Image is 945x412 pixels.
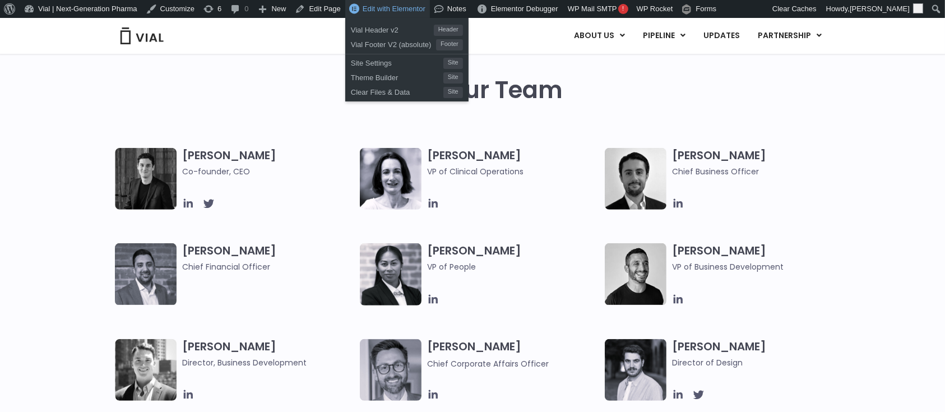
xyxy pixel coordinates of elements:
[382,77,563,104] h2: Meet Our Team
[618,4,628,14] span: !
[427,358,549,369] span: Chief Corporate Affairs Officer
[345,21,469,36] a: Vial Header v2Header
[351,84,443,98] span: Clear Files & Data
[351,69,443,84] span: Theme Builder
[345,54,469,69] a: Site SettingsSite
[672,339,844,369] h3: [PERSON_NAME]
[351,54,443,69] span: Site Settings
[694,26,748,45] a: UPDATES
[182,243,354,273] h3: [PERSON_NAME]
[436,39,463,50] span: Footer
[672,357,844,369] span: Director of Design
[427,261,599,273] span: VP of People
[605,148,666,210] img: A black and white photo of a man in a suit holding a vial.
[345,36,469,50] a: Vial Footer V2 (absolute)Footer
[363,4,425,13] span: Edit with Elementor
[443,87,463,98] span: Site
[672,243,844,273] h3: [PERSON_NAME]
[565,26,633,45] a: ABOUT USMenu Toggle
[434,25,463,36] span: Header
[360,243,421,305] img: Catie
[672,261,844,273] span: VP of Business Development
[182,357,354,369] span: Director, Business Development
[345,84,469,98] a: Clear Files & DataSite
[351,36,436,50] span: Vial Footer V2 (absolute)
[360,148,421,210] img: Image of smiling woman named Amy
[115,148,177,210] img: A black and white photo of a man in a suit attending a Summit.
[119,27,164,44] img: Vial Logo
[182,261,354,273] span: Chief Financial Officer
[351,21,434,36] span: Vial Header v2
[115,243,177,305] img: Headshot of smiling man named Samir
[345,69,469,84] a: Theme BuilderSite
[427,243,599,289] h3: [PERSON_NAME]
[182,339,354,369] h3: [PERSON_NAME]
[634,26,694,45] a: PIPELINEMenu Toggle
[443,72,463,84] span: Site
[672,148,844,178] h3: [PERSON_NAME]
[672,165,844,178] span: Chief Business Officer
[443,58,463,69] span: Site
[427,165,599,178] span: VP of Clinical Operations
[427,148,599,178] h3: [PERSON_NAME]
[850,4,910,13] span: [PERSON_NAME]
[427,339,599,370] h3: [PERSON_NAME]
[182,148,354,178] h3: [PERSON_NAME]
[605,243,666,305] img: A black and white photo of a man smiling.
[182,165,354,178] span: Co-founder, CEO
[605,339,666,401] img: Headshot of smiling man named Albert
[749,26,831,45] a: PARTNERSHIPMenu Toggle
[115,339,177,401] img: A black and white photo of a smiling man in a suit at ARVO 2023.
[360,339,421,401] img: Paolo-M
